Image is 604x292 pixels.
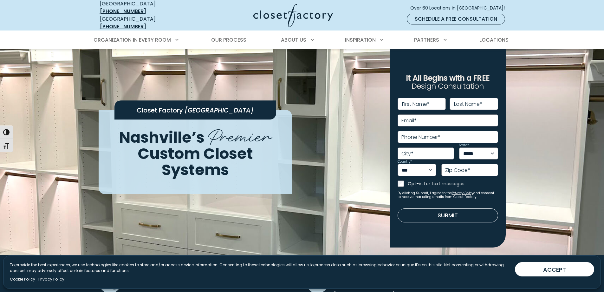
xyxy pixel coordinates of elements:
span: [GEOGRAPHIC_DATA] [185,106,254,115]
small: By clicking Submit, I agree to the and consent to receive marketing emails from Closet Factory. [398,191,498,199]
button: Submit [398,208,498,222]
span: Partners [414,36,439,44]
label: First Name [402,102,430,107]
span: Organization in Every Room [94,36,171,44]
button: ACCEPT [515,262,594,276]
a: Over 60 Locations in [GEOGRAPHIC_DATA]! [410,3,510,14]
label: State [459,144,469,147]
span: Premier [208,120,272,149]
a: Privacy Policy [38,276,64,282]
div: [GEOGRAPHIC_DATA] [100,15,192,31]
label: Opt-in for text messages [408,180,498,187]
a: Cookie Policy [10,276,35,282]
span: Inspiration [345,36,376,44]
span: Our Process [211,36,246,44]
span: Custom Closet Systems [138,143,253,180]
label: City [401,151,413,156]
label: Email [401,118,417,123]
label: Zip Code [445,168,470,173]
span: Closet Factory [137,106,183,115]
label: Last Name [454,102,482,107]
p: To provide the best experiences, we use technologies like cookies to store and/or access device i... [10,262,510,274]
nav: Primary Menu [89,31,515,49]
a: Privacy Policy [452,191,473,195]
span: About Us [281,36,306,44]
span: Nashville’s [119,127,205,148]
span: It All Begins with a FREE [406,73,490,83]
span: Over 60 Locations in [GEOGRAPHIC_DATA]! [410,5,510,11]
span: Design Consultation [412,81,484,92]
a: Schedule a Free Consultation [407,14,505,24]
span: Locations [479,36,509,44]
label: Country [398,160,412,163]
img: Closet Factory Logo [253,4,333,27]
a: [PHONE_NUMBER] [100,23,146,30]
a: [PHONE_NUMBER] [100,8,146,15]
label: Phone Number [401,135,440,140]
